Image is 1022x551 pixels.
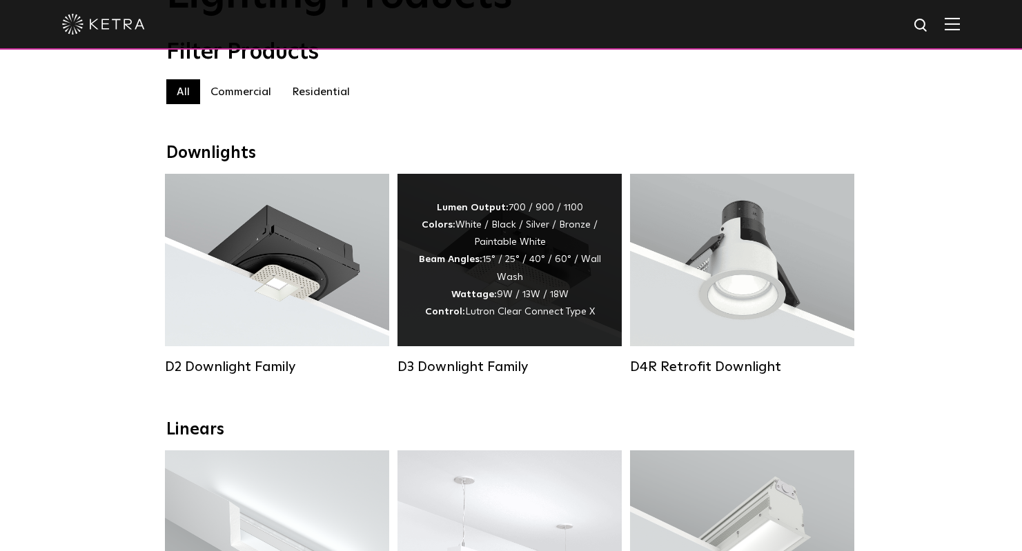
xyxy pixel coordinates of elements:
[166,420,856,440] div: Linears
[465,307,595,317] span: Lutron Clear Connect Type X
[425,307,465,317] strong: Control:
[418,199,601,321] div: 700 / 900 / 1100 White / Black / Silver / Bronze / Paintable White 15° / 25° / 40° / 60° / Wall W...
[166,79,200,104] label: All
[945,17,960,30] img: Hamburger%20Nav.svg
[200,79,282,104] label: Commercial
[166,143,856,163] div: Downlights
[451,290,497,299] strong: Wattage:
[913,17,930,34] img: search icon
[397,174,622,374] a: D3 Downlight Family Lumen Output:700 / 900 / 1100Colors:White / Black / Silver / Bronze / Paintab...
[166,39,856,66] div: Filter Products
[397,359,622,375] div: D3 Downlight Family
[437,203,509,212] strong: Lumen Output:
[630,359,854,375] div: D4R Retrofit Downlight
[422,220,455,230] strong: Colors:
[165,174,389,374] a: D2 Downlight Family Lumen Output:1200Colors:White / Black / Gloss Black / Silver / Bronze / Silve...
[419,254,482,264] strong: Beam Angles:
[62,14,145,34] img: ketra-logo-2019-white
[630,174,854,374] a: D4R Retrofit Downlight Lumen Output:800Colors:White / BlackBeam Angles:15° / 25° / 40° / 60°Watta...
[282,79,360,104] label: Residential
[165,359,389,375] div: D2 Downlight Family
